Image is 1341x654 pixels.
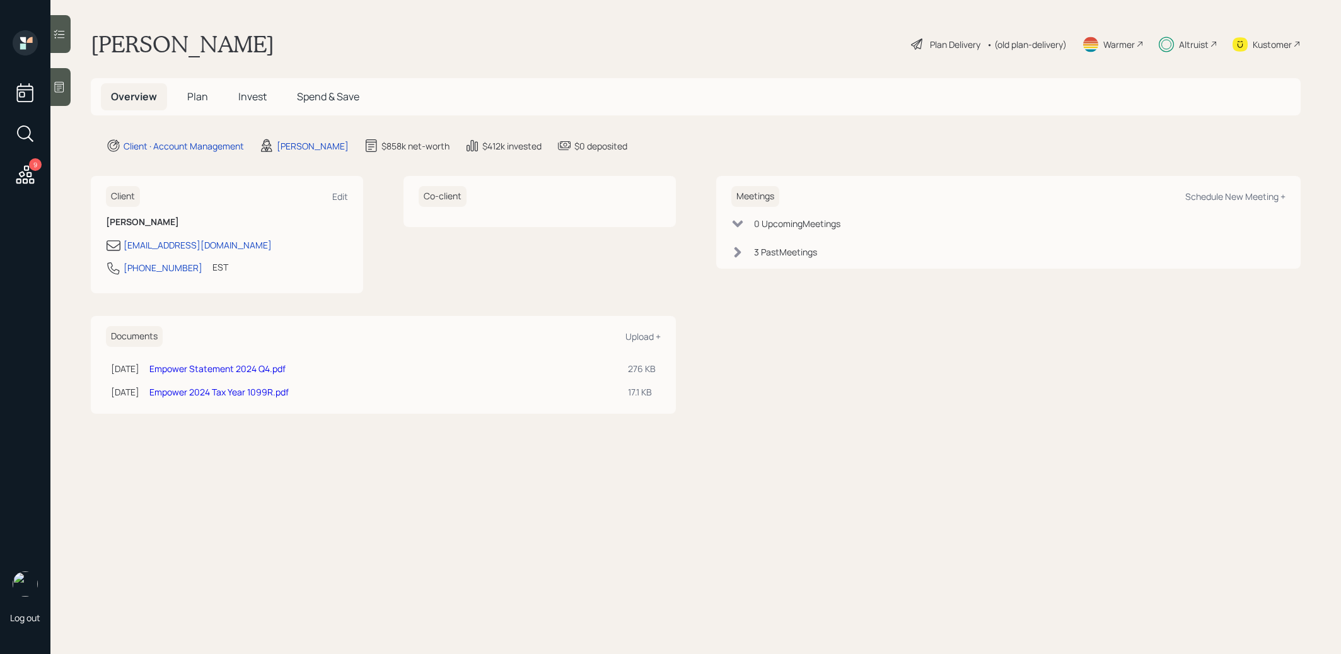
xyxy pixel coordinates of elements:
[731,186,779,207] h6: Meetings
[277,139,349,153] div: [PERSON_NAME]
[111,90,157,103] span: Overview
[628,385,656,399] div: 17.1 KB
[1253,38,1292,51] div: Kustomer
[10,612,40,624] div: Log out
[482,139,542,153] div: $412k invested
[149,363,286,375] a: Empower Statement 2024 Q4.pdf
[297,90,359,103] span: Spend & Save
[91,30,274,58] h1: [PERSON_NAME]
[1103,38,1135,51] div: Warmer
[29,158,42,171] div: 9
[1179,38,1209,51] div: Altruist
[625,330,661,342] div: Upload +
[754,245,817,259] div: 3 Past Meeting s
[106,186,140,207] h6: Client
[13,571,38,597] img: treva-nostdahl-headshot.png
[111,385,139,399] div: [DATE]
[124,238,272,252] div: [EMAIL_ADDRESS][DOMAIN_NAME]
[111,362,139,375] div: [DATE]
[187,90,208,103] span: Plan
[419,186,467,207] h6: Co-client
[628,362,656,375] div: 276 KB
[106,326,163,347] h6: Documents
[930,38,980,51] div: Plan Delivery
[987,38,1067,51] div: • (old plan-delivery)
[149,386,289,398] a: Empower 2024 Tax Year 1099R.pdf
[381,139,450,153] div: $858k net-worth
[124,261,202,274] div: [PHONE_NUMBER]
[212,260,228,274] div: EST
[1185,190,1286,202] div: Schedule New Meeting +
[574,139,627,153] div: $0 deposited
[332,190,348,202] div: Edit
[106,217,348,228] h6: [PERSON_NAME]
[124,139,244,153] div: Client · Account Management
[238,90,267,103] span: Invest
[754,217,840,230] div: 0 Upcoming Meeting s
